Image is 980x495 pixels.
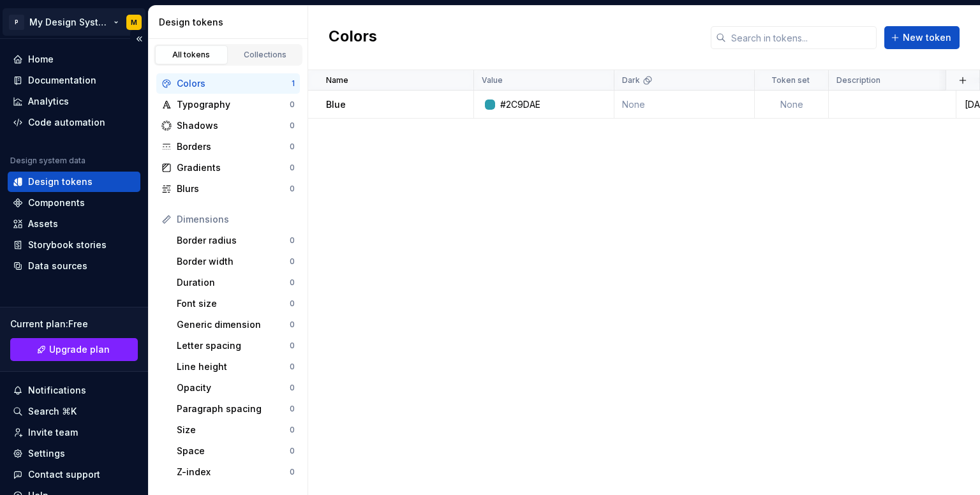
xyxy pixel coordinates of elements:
[28,116,105,129] div: Code automation
[290,299,295,309] div: 0
[3,8,145,36] button: PMy Design SystemM
[290,184,295,194] div: 0
[10,318,138,330] div: Current plan : Free
[28,53,54,66] div: Home
[290,446,295,456] div: 0
[290,320,295,330] div: 0
[177,182,290,195] div: Blurs
[771,75,810,85] p: Token set
[177,297,290,310] div: Font size
[8,112,140,133] a: Code automation
[159,16,302,29] div: Design tokens
[290,277,295,288] div: 0
[172,272,300,293] a: Duration0
[172,399,300,419] a: Paragraph spacing0
[130,30,148,48] button: Collapse sidebar
[290,121,295,131] div: 0
[177,161,290,174] div: Gradients
[28,260,87,272] div: Data sources
[836,75,880,85] p: Description
[290,235,295,246] div: 0
[290,100,295,110] div: 0
[156,179,300,199] a: Blurs0
[177,339,290,352] div: Letter spacing
[28,175,93,188] div: Design tokens
[28,95,69,108] div: Analytics
[290,383,295,393] div: 0
[172,251,300,272] a: Border width0
[28,426,78,439] div: Invite team
[29,16,111,29] div: My Design System
[172,378,300,398] a: Opacity0
[28,74,96,87] div: Documentation
[903,31,951,44] span: New token
[172,230,300,251] a: Border radius0
[156,158,300,178] a: Gradients0
[177,234,290,247] div: Border radius
[28,468,100,481] div: Contact support
[8,172,140,192] a: Design tokens
[28,447,65,460] div: Settings
[177,119,290,132] div: Shadows
[726,26,877,49] input: Search in tokens...
[156,73,300,94] a: Colors1
[172,336,300,356] a: Letter spacing0
[177,77,292,90] div: Colors
[9,15,24,30] div: P
[28,384,86,397] div: Notifications
[292,78,295,89] div: 1
[8,49,140,70] a: Home
[290,142,295,152] div: 0
[8,422,140,443] a: Invite team
[177,381,290,394] div: Opacity
[290,467,295,477] div: 0
[177,403,290,415] div: Paragraph spacing
[177,98,290,111] div: Typography
[290,362,295,372] div: 0
[156,94,300,115] a: Typography0
[28,196,85,209] div: Components
[614,91,755,119] td: None
[177,445,290,457] div: Space
[172,293,300,314] a: Font size0
[884,26,960,49] button: New token
[172,462,300,482] a: Z-index0
[177,424,290,436] div: Size
[156,115,300,136] a: Shadows0
[49,343,110,356] span: Upgrade plan
[234,50,297,60] div: Collections
[8,70,140,91] a: Documentation
[177,213,295,226] div: Dimensions
[131,17,137,27] div: M
[172,314,300,335] a: Generic dimension0
[172,441,300,461] a: Space0
[290,256,295,267] div: 0
[755,91,829,119] td: None
[172,420,300,440] a: Size0
[8,380,140,401] button: Notifications
[482,75,503,85] p: Value
[28,405,77,418] div: Search ⌘K
[329,26,377,49] h2: Colors
[8,193,140,213] a: Components
[28,239,107,251] div: Storybook stories
[290,404,295,414] div: 0
[8,464,140,485] button: Contact support
[177,318,290,331] div: Generic dimension
[8,401,140,422] button: Search ⌘K
[177,140,290,153] div: Borders
[177,360,290,373] div: Line height
[290,341,295,351] div: 0
[172,357,300,377] a: Line height0
[28,218,58,230] div: Assets
[290,425,295,435] div: 0
[326,75,348,85] p: Name
[8,235,140,255] a: Storybook stories
[177,276,290,289] div: Duration
[622,75,640,85] p: Dark
[8,443,140,464] a: Settings
[10,156,85,166] div: Design system data
[500,98,540,111] div: #2C9DAE
[10,338,138,361] a: Upgrade plan
[326,98,346,111] p: Blue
